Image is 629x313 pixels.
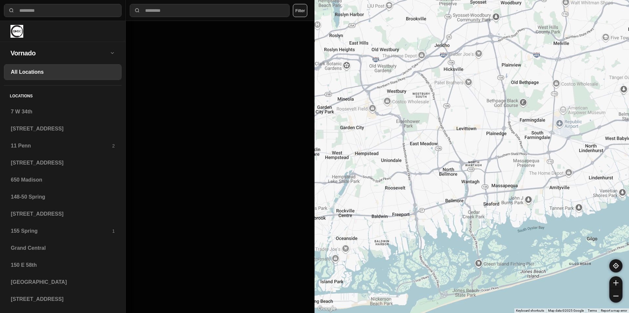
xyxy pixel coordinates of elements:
[609,289,622,303] button: zoom-out
[134,7,141,14] img: search
[4,64,122,80] a: All Locations
[4,138,122,154] a: 11 Penn2
[112,143,115,149] p: 2
[316,304,338,313] img: Google
[548,309,584,312] span: Map data ©2025 Google
[10,25,23,38] img: logo
[11,176,115,184] h3: 650 Madison
[601,309,627,312] a: Report a map error
[609,276,622,289] button: zoom-in
[316,304,338,313] a: Open this area in Google Maps (opens a new window)
[4,274,122,290] a: [GEOGRAPHIC_DATA]
[11,210,115,218] h3: [STREET_ADDRESS]
[8,7,15,14] img: search
[11,159,115,167] h3: [STREET_ADDRESS]
[613,293,619,299] img: zoom-out
[11,193,115,201] h3: 148-50 Spring
[4,291,122,307] a: [STREET_ADDRESS]
[11,68,115,76] h3: All Locations
[10,49,110,58] h2: Vornado
[609,259,622,272] button: recenter
[11,125,115,133] h3: [STREET_ADDRESS]
[4,189,122,205] a: 148-50 Spring
[4,240,122,256] a: Grand Central
[11,244,115,252] h3: Grand Central
[11,142,112,150] h3: 11 Penn
[588,309,597,312] a: Terms (opens in new tab)
[4,257,122,273] a: 150 E 58th
[110,50,115,55] img: open
[613,280,619,285] img: zoom-in
[11,278,115,286] h3: [GEOGRAPHIC_DATA]
[4,206,122,222] a: [STREET_ADDRESS]
[613,263,619,269] img: recenter
[4,104,122,120] a: 7 W 34th
[4,172,122,188] a: 650 Madison
[112,228,115,234] p: 1
[11,108,115,116] h3: 7 W 34th
[4,223,122,239] a: 155 Spring1
[11,261,115,269] h3: 150 E 58th
[11,227,112,235] h3: 155 Spring
[11,295,115,303] h3: [STREET_ADDRESS]
[4,121,122,137] a: [STREET_ADDRESS]
[4,86,122,104] h5: Locations
[4,155,122,171] a: [STREET_ADDRESS]
[516,308,544,313] button: Keyboard shortcuts
[293,4,307,17] button: Filter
